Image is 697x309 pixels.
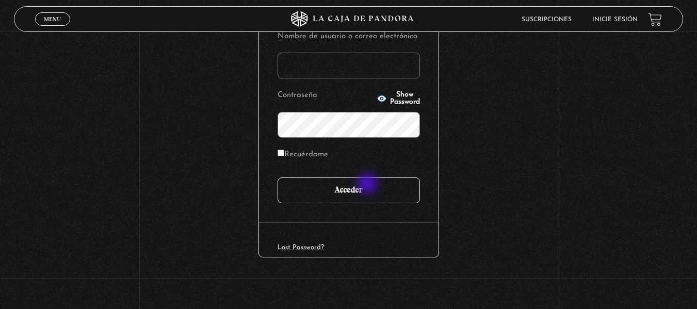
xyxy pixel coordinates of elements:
a: Lost Password? [278,244,324,251]
span: Show Password [390,91,420,106]
button: Show Password [377,91,420,106]
a: Suscripciones [522,17,572,23]
input: Recuérdame [278,150,284,156]
span: Menu [44,16,61,22]
span: Cerrar [40,25,64,32]
input: Acceder [278,177,420,203]
a: Inicie sesión [592,17,638,23]
a: View your shopping cart [648,12,662,26]
label: Nombre de usuario o correo electrónico [278,29,420,45]
label: Contraseña [278,88,374,104]
label: Recuérdame [278,147,328,163]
